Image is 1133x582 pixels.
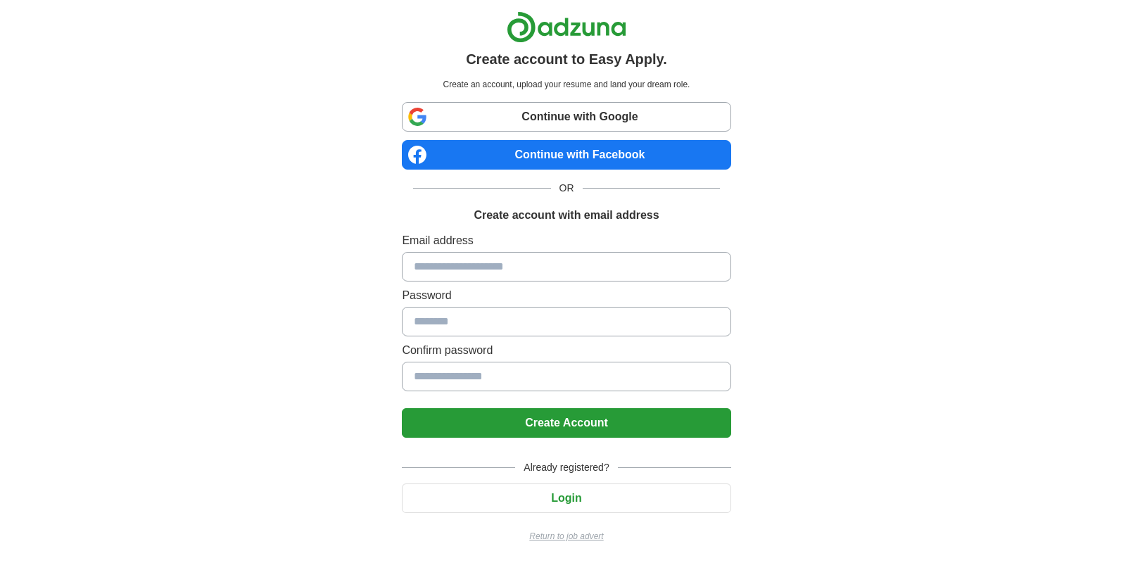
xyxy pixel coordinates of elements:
[402,287,730,304] label: Password
[402,483,730,513] button: Login
[402,342,730,359] label: Confirm password
[402,102,730,132] a: Continue with Google
[466,49,667,70] h1: Create account to Easy Apply.
[507,11,626,43] img: Adzuna logo
[405,78,728,91] p: Create an account, upload your resume and land your dream role.
[402,492,730,504] a: Login
[402,408,730,438] button: Create Account
[515,460,617,475] span: Already registered?
[402,530,730,543] a: Return to job advert
[402,232,730,249] label: Email address
[402,140,730,170] a: Continue with Facebook
[474,207,659,224] h1: Create account with email address
[551,181,583,196] span: OR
